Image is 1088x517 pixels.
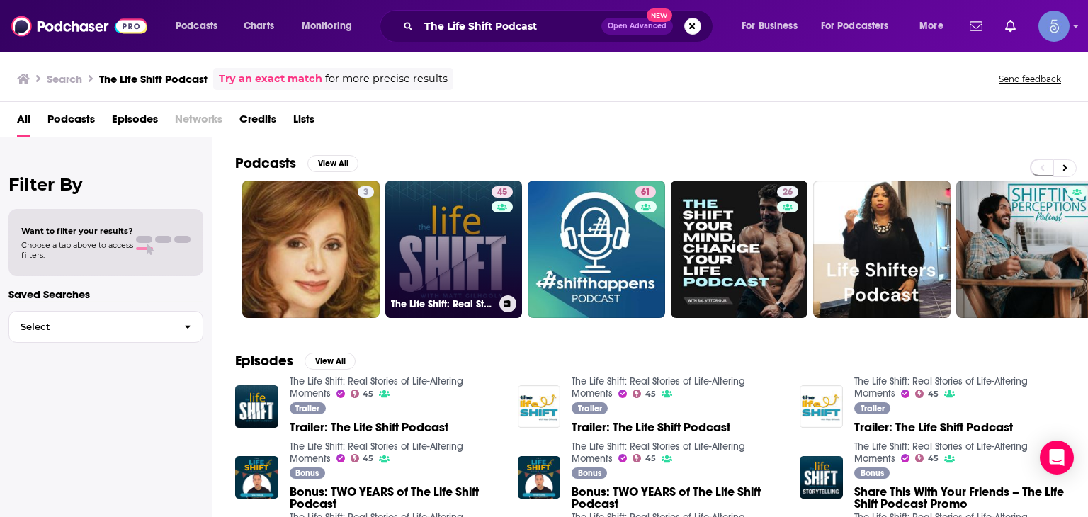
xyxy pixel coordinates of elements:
[919,16,943,36] span: More
[244,16,274,36] span: Charts
[518,385,561,428] img: Trailer: The Life Shift Podcast
[518,456,561,499] img: Bonus: TWO YEARS of The Life Shift Podcast
[11,13,147,40] img: Podchaser - Follow, Share and Rate Podcasts
[608,23,667,30] span: Open Advanced
[8,288,203,301] p: Saved Searches
[572,486,783,510] a: Bonus: TWO YEARS of The Life Shift Podcast
[633,454,656,462] a: 45
[800,456,843,499] a: Share This With Your Friends – The Life Shift Podcast Promo
[777,186,798,198] a: 26
[419,15,601,38] input: Search podcasts, credits, & more...
[9,322,173,331] span: Select
[783,186,793,200] span: 26
[528,181,665,318] a: 61
[302,16,352,36] span: Monitoring
[242,181,380,318] a: 3
[999,14,1021,38] a: Show notifications dropdown
[295,469,319,477] span: Bonus
[633,390,656,398] a: 45
[307,155,358,172] button: View All
[572,441,745,465] a: The Life Shift: Real Stories of Life-Altering Moments
[385,181,523,318] a: 45The Life Shift: Real Stories of Life-Altering Moments
[854,441,1028,465] a: The Life Shift: Real Stories of Life-Altering Moments
[235,352,356,370] a: EpisodesView All
[915,390,939,398] a: 45
[393,10,727,42] div: Search podcasts, credits, & more...
[572,375,745,399] a: The Life Shift: Real Stories of Life-Altering Moments
[235,456,278,499] img: Bonus: TWO YEARS of The Life Shift Podcast
[8,174,203,195] h2: Filter By
[645,455,656,462] span: 45
[854,421,1013,433] a: Trailer: The Life Shift Podcast
[964,14,988,38] a: Show notifications dropdown
[21,226,133,236] span: Want to filter your results?
[176,16,217,36] span: Podcasts
[578,469,601,477] span: Bonus
[578,404,602,413] span: Trailer
[305,353,356,370] button: View All
[239,108,276,137] a: Credits
[601,18,673,35] button: Open AdvancedNew
[351,390,374,398] a: 45
[8,311,203,343] button: Select
[219,71,322,87] a: Try an exact match
[235,352,293,370] h2: Episodes
[363,455,373,462] span: 45
[1038,11,1070,42] button: Show profile menu
[854,375,1028,399] a: The Life Shift: Real Stories of Life-Altering Moments
[645,391,656,397] span: 45
[112,108,158,137] a: Episodes
[234,15,283,38] a: Charts
[17,108,30,137] a: All
[915,454,939,462] a: 45
[391,298,494,310] h3: The Life Shift: Real Stories of Life-Altering Moments
[290,441,463,465] a: The Life Shift: Real Stories of Life-Altering Moments
[21,240,133,260] span: Choose a tab above to access filters.
[290,486,501,510] a: Bonus: TWO YEARS of The Life Shift Podcast
[909,15,961,38] button: open menu
[928,391,939,397] span: 45
[732,15,815,38] button: open menu
[99,72,208,86] h3: The Life Shift Podcast
[166,15,236,38] button: open menu
[292,15,370,38] button: open menu
[492,186,513,198] a: 45
[647,8,672,22] span: New
[821,16,889,36] span: For Podcasters
[928,455,939,462] span: 45
[363,391,373,397] span: 45
[572,421,730,433] a: Trailer: The Life Shift Podcast
[635,186,656,198] a: 61
[295,404,319,413] span: Trailer
[358,186,374,198] a: 3
[742,16,798,36] span: For Business
[290,421,448,433] a: Trailer: The Life Shift Podcast
[641,186,650,200] span: 61
[235,154,296,172] h2: Podcasts
[325,71,448,87] span: for more precise results
[290,375,463,399] a: The Life Shift: Real Stories of Life-Altering Moments
[861,469,884,477] span: Bonus
[812,15,909,38] button: open menu
[47,108,95,137] a: Podcasts
[235,385,278,428] img: Trailer: The Life Shift Podcast
[854,486,1065,510] a: Share This With Your Friends – The Life Shift Podcast Promo
[861,404,885,413] span: Trailer
[800,385,843,428] img: Trailer: The Life Shift Podcast
[351,454,374,462] a: 45
[293,108,314,137] a: Lists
